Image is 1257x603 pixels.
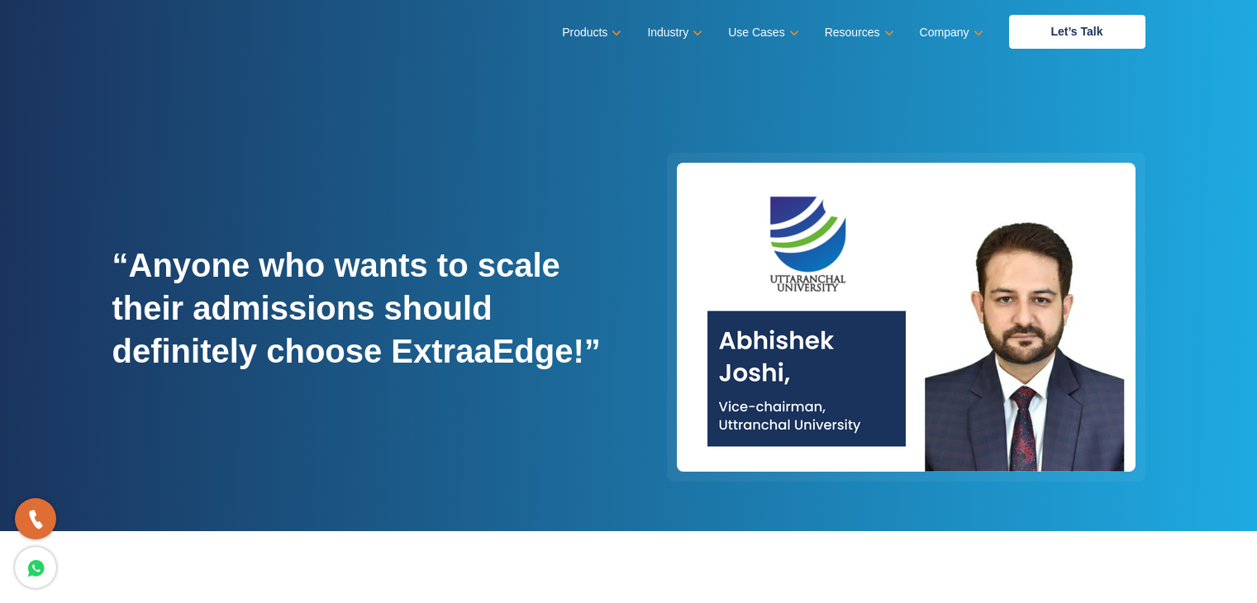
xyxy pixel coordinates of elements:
[562,21,618,45] a: Products
[647,21,699,45] a: Industry
[1009,15,1145,49] a: Let’s Talk
[728,21,795,45] a: Use Cases
[825,21,891,45] a: Resources
[920,21,980,45] a: Company
[112,247,601,369] strong: “Anyone who wants to scale their admissions should definitely choose ExtraaEdge!”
